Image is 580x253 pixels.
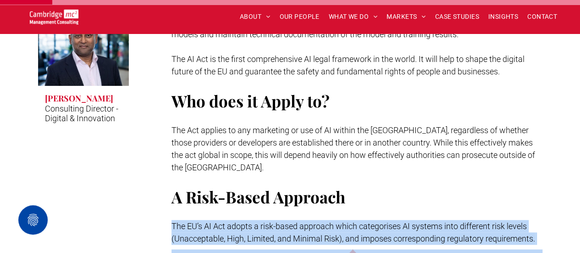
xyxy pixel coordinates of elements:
[45,93,113,104] h3: [PERSON_NAME]
[324,10,382,24] a: WHAT WE DO
[382,10,430,24] a: MARKETS
[30,9,78,24] img: Go to Homepage
[523,10,562,24] a: CONTACT
[431,10,484,24] a: CASE STUDIES
[171,186,345,208] span: A Risk-Based Approach
[235,10,275,24] a: ABOUT
[171,125,535,172] span: The Act applies to any marketing or use of AI within the [GEOGRAPHIC_DATA], regardless of whether...
[30,11,78,20] a: Your Business Transformed | Cambridge Management Consulting
[45,104,122,123] p: Consulting Director - Digital & Innovation
[484,10,523,24] a: INSIGHTS
[275,10,324,24] a: OUR PEOPLE
[171,90,330,112] span: Who does it Apply to?
[38,8,129,86] a: Rachi Weerasinghe
[171,221,535,243] span: The EU’s AI Act adopts a risk-based approach which categorises AI systems into different risk lev...
[171,54,525,76] span: The AI Act is the first comprehensive AI legal framework in the world. It will help to shape the ...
